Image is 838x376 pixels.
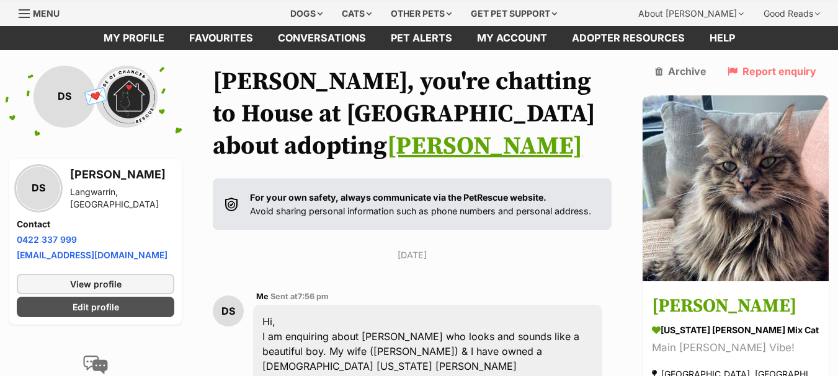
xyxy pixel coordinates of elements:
[17,218,174,230] h4: Contact
[256,292,269,301] span: Me
[17,297,174,317] a: Edit profile
[462,1,566,26] div: Get pet support
[70,186,174,211] div: Langwarrin, [GEOGRAPHIC_DATA]
[652,323,819,336] div: [US_STATE] [PERSON_NAME] Mix Cat
[282,1,331,26] div: Dogs
[213,248,612,261] p: [DATE]
[213,295,244,326] div: DS
[83,356,108,374] img: conversation-icon-4a6f8262b818ee0b60e3300018af0b2d0b884aa5de6e9bcb8d3d4eeb1a70a7c4.svg
[652,339,819,356] div: Main [PERSON_NAME] Vibe!
[33,66,96,128] div: DS
[755,1,829,26] div: Good Reads
[378,26,465,50] a: Pet alerts
[387,131,582,162] a: [PERSON_NAME]
[250,192,546,203] strong: For your own safety, always communicate via the PetRescue website.
[270,292,329,301] span: Sent at
[250,191,591,217] p: Avoid sharing personal information such as phone numbers and personal address.
[70,278,122,291] span: View profile
[177,26,265,50] a: Favourites
[91,26,177,50] a: My profile
[697,26,747,50] a: Help
[70,166,174,183] h3: [PERSON_NAME]
[652,292,819,320] h3: [PERSON_NAME]
[728,66,816,77] a: Report enquiry
[265,26,378,50] a: conversations
[465,26,559,50] a: My account
[73,300,119,313] span: Edit profile
[17,274,174,294] a: View profile
[96,66,158,128] img: House of Chances profile pic
[655,66,707,77] a: Archive
[33,8,60,19] span: Menu
[17,167,60,210] div: DS
[382,1,460,26] div: Other pets
[643,95,829,281] img: Rodney
[213,66,612,162] h1: [PERSON_NAME], you're chatting to House at [GEOGRAPHIC_DATA] about adopting
[333,1,380,26] div: Cats
[17,234,77,245] a: 0422 337 999
[82,83,110,110] span: 💌
[559,26,697,50] a: Adopter resources
[17,250,167,260] a: [EMAIL_ADDRESS][DOMAIN_NAME]
[298,292,329,301] span: 7:56 pm
[630,1,752,26] div: About [PERSON_NAME]
[19,1,68,24] a: Menu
